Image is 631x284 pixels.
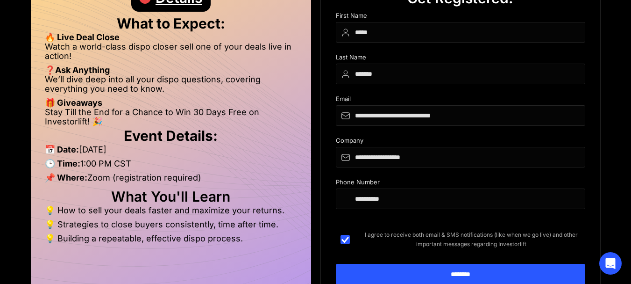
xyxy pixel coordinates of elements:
strong: 📅 Date: [45,145,79,154]
li: Watch a world-class dispo closer sell one of your deals live in action! [45,42,297,66]
div: Last Name [336,54,585,64]
h2: What You'll Learn [45,192,297,201]
li: Zoom (registration required) [45,173,297,187]
li: 💡 Strategies to close buyers consistently, time after time. [45,220,297,234]
div: Company [336,137,585,147]
strong: 🎁 Giveaways [45,98,102,108]
strong: What to Expect: [117,15,225,32]
strong: 🕒 Time: [45,159,80,168]
li: 💡 How to sell your deals faster and maximize your returns. [45,206,297,220]
div: Open Intercom Messenger [599,252,622,275]
span: I agree to receive both email & SMS notifications (like when we go live) and other important mess... [357,230,585,249]
div: Phone Number [336,179,585,189]
li: We’ll dive deep into all your dispo questions, covering everything you need to know. [45,75,297,98]
div: First Name [336,12,585,22]
strong: ❓Ask Anything [45,65,110,75]
li: Stay Till the End for a Chance to Win 30 Days Free on Investorlift! 🎉 [45,108,297,126]
strong: 🔥 Live Deal Close [45,32,120,42]
li: 💡 Building a repeatable, effective dispo process. [45,234,297,243]
li: [DATE] [45,145,297,159]
li: 1:00 PM CST [45,159,297,173]
strong: Event Details: [124,127,218,144]
strong: 📌 Where: [45,173,87,182]
div: Email [336,95,585,105]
